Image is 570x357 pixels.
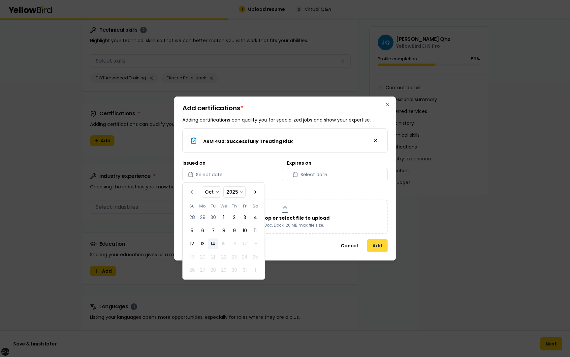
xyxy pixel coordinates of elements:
[182,200,388,234] div: Drag & drop or select file to uploadOnly PDF, Doc, Docx. 20 MB max file size.
[187,225,197,236] button: Sunday, October 5th, 2025
[182,117,388,123] p: Adding certifications can qualify you for specialized jobs and show your expertise.
[218,203,229,209] th: Wednesday
[246,223,324,228] p: Only PDF, Doc, Docx. 20 MB max file size.
[250,203,261,209] th: Saturday
[287,168,388,181] button: Select date
[367,239,388,252] button: Add
[187,203,197,209] th: Sunday
[218,225,229,236] button: Wednesday, October 8th, 2025
[239,225,250,236] button: Friday, October 10th, 2025
[229,225,239,236] button: Thursday, October 9th, 2025
[208,212,218,223] button: Tuesday, September 30th, 2025
[250,187,261,197] button: Go to the Next Month
[229,203,239,209] th: Thursday
[287,161,311,165] label: Expires on
[250,212,261,223] button: Saturday, October 4th, 2025
[208,238,218,249] button: Today, Tuesday, October 14th, 2025
[182,168,283,181] button: Select date
[239,212,250,223] button: Friday, October 3rd, 2025
[197,225,208,236] button: Monday, October 6th, 2025
[187,187,197,197] button: Go to the Previous Month
[250,225,261,236] button: Saturday, October 11th, 2025
[218,212,229,223] button: Wednesday, October 1st, 2025
[182,105,388,111] h2: Add certifications
[182,161,206,165] label: Issued on
[208,203,218,209] th: Tuesday
[301,171,327,178] span: Select date
[335,239,363,252] button: Cancel
[208,225,218,236] button: Tuesday, October 7th, 2025
[241,215,330,221] p: Drag & drop or select file to upload
[187,212,197,223] button: Sunday, September 28th, 2025
[197,238,208,249] button: Monday, October 13th, 2025
[229,212,239,223] button: Thursday, October 2nd, 2025
[187,203,261,275] table: October 2025
[187,238,197,249] button: Sunday, October 12th, 2025
[196,171,223,178] span: Select date
[203,138,293,145] h3: ARM 402: Successfully Treating Risk
[197,203,208,209] th: Monday
[197,212,208,223] button: Monday, September 29th, 2025
[239,203,250,209] th: Friday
